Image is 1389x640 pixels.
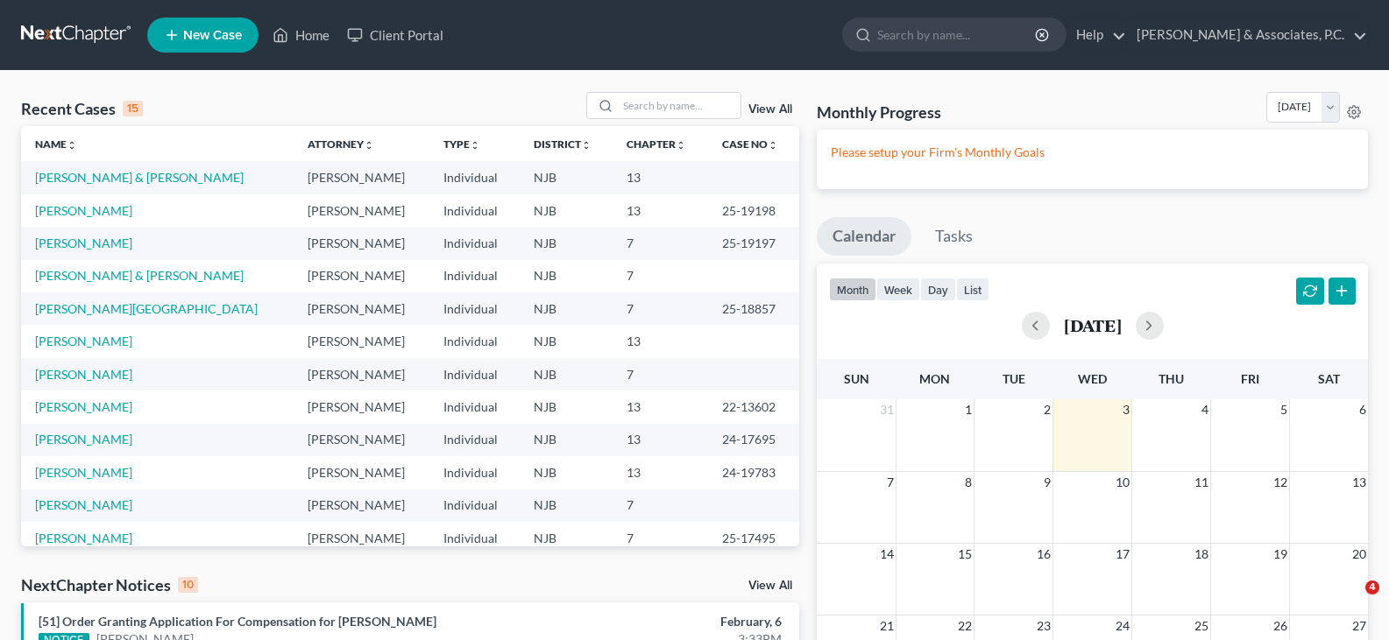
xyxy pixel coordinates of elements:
a: [PERSON_NAME] [35,465,132,480]
span: 27 [1350,615,1368,636]
a: Nameunfold_more [35,137,77,151]
span: 1 [963,399,974,420]
a: Home [264,19,338,51]
td: NJB [520,227,613,259]
td: 13 [613,390,708,423]
a: [PERSON_NAME] & [PERSON_NAME] [35,268,244,283]
a: Chapterunfold_more [627,137,686,151]
td: 24-19783 [708,456,799,489]
td: 25-19198 [708,194,799,227]
a: Help [1067,19,1126,51]
div: NextChapter Notices [21,574,198,595]
a: [PERSON_NAME] [35,497,132,512]
a: [PERSON_NAME] [35,399,132,414]
a: [PERSON_NAME] & Associates, P.C. [1128,19,1367,51]
span: Mon [919,371,950,386]
span: 13 [1350,472,1368,493]
td: NJB [520,260,613,292]
td: 7 [613,489,708,522]
a: Attorneyunfold_more [308,137,374,151]
td: [PERSON_NAME] [294,292,429,325]
span: 10 [1114,472,1131,493]
i: unfold_more [364,140,374,151]
span: 21 [878,615,896,636]
td: [PERSON_NAME] [294,456,429,489]
td: Individual [429,424,519,456]
td: Individual [429,390,519,423]
p: Please setup your Firm's Monthly Goals [831,144,1354,161]
td: 24-17695 [708,424,799,456]
td: NJB [520,292,613,325]
td: NJB [520,161,613,193]
a: [PERSON_NAME] [35,432,132,447]
td: 13 [613,456,708,489]
td: Individual [429,456,519,489]
i: unfold_more [67,140,77,151]
td: [PERSON_NAME] [294,260,429,292]
span: 23 [1035,615,1052,636]
td: [PERSON_NAME] [294,358,429,390]
span: 3 [1121,399,1131,420]
span: 16 [1035,544,1052,565]
td: Individual [429,489,519,522]
span: 20 [1350,544,1368,565]
i: unfold_more [768,140,778,151]
a: Client Portal [338,19,452,51]
span: 18 [1193,544,1210,565]
i: unfold_more [581,140,592,151]
span: Sat [1318,371,1340,386]
a: [PERSON_NAME] [35,367,132,382]
a: [51] Order Granting Application For Compensation for [PERSON_NAME] [39,614,436,629]
td: Individual [429,358,519,390]
td: 7 [613,522,708,554]
span: 4 [1200,399,1210,420]
span: 6 [1357,399,1368,420]
span: 22 [956,615,974,636]
span: 15 [956,544,974,565]
td: Individual [429,522,519,554]
td: 22-13602 [708,390,799,423]
span: 19 [1272,544,1289,565]
div: February, 6 [546,613,782,630]
td: Individual [429,292,519,325]
i: unfold_more [470,140,480,151]
a: Typeunfold_more [443,137,480,151]
span: 7 [885,472,896,493]
span: 26 [1272,615,1289,636]
a: Case Nounfold_more [722,137,778,151]
td: 13 [613,325,708,357]
span: 4 [1365,580,1379,594]
span: New Case [183,29,242,42]
td: NJB [520,489,613,522]
span: Wed [1078,371,1107,386]
span: 9 [1042,472,1052,493]
td: 7 [613,358,708,390]
a: View All [748,103,792,116]
h3: Monthly Progress [817,102,941,123]
span: 17 [1114,544,1131,565]
td: [PERSON_NAME] [294,325,429,357]
a: [PERSON_NAME][GEOGRAPHIC_DATA] [35,301,258,316]
button: list [956,278,989,301]
div: 10 [178,577,198,593]
td: 25-17495 [708,522,799,554]
td: 7 [613,260,708,292]
button: day [920,278,956,301]
a: [PERSON_NAME] [35,236,132,250]
button: week [876,278,920,301]
i: unfold_more [676,140,686,151]
td: [PERSON_NAME] [294,161,429,193]
span: 11 [1193,472,1210,493]
div: 15 [123,101,143,116]
td: NJB [520,424,613,456]
span: 12 [1272,472,1289,493]
span: 8 [963,472,974,493]
td: 13 [613,194,708,227]
h2: [DATE] [1064,316,1122,334]
input: Search by name... [877,18,1038,51]
span: 31 [878,399,896,420]
iframe: Intercom live chat [1329,580,1371,622]
a: Calendar [817,217,911,256]
td: 7 [613,227,708,259]
td: Individual [429,194,519,227]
